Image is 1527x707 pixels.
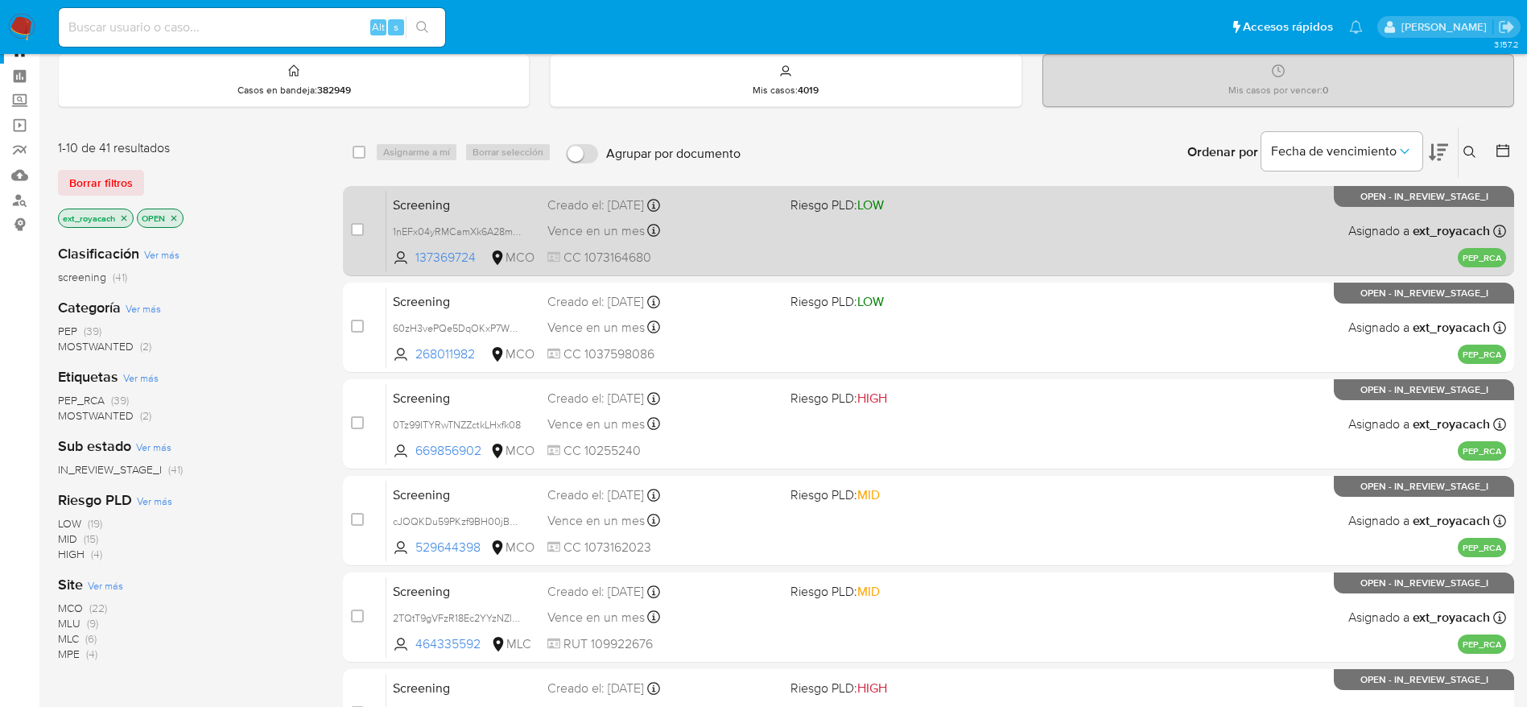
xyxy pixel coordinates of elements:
[1349,20,1363,34] a: Notificaciones
[1243,19,1333,35] span: Accesos rápidos
[406,16,439,39] button: search-icon
[1498,19,1515,35] a: Salir
[59,17,445,38] input: Buscar usuario o caso...
[1401,19,1492,35] p: ext_royacach@mercadolibre.com
[394,19,398,35] span: s
[1494,38,1519,51] span: 3.157.2
[372,19,385,35] span: Alt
